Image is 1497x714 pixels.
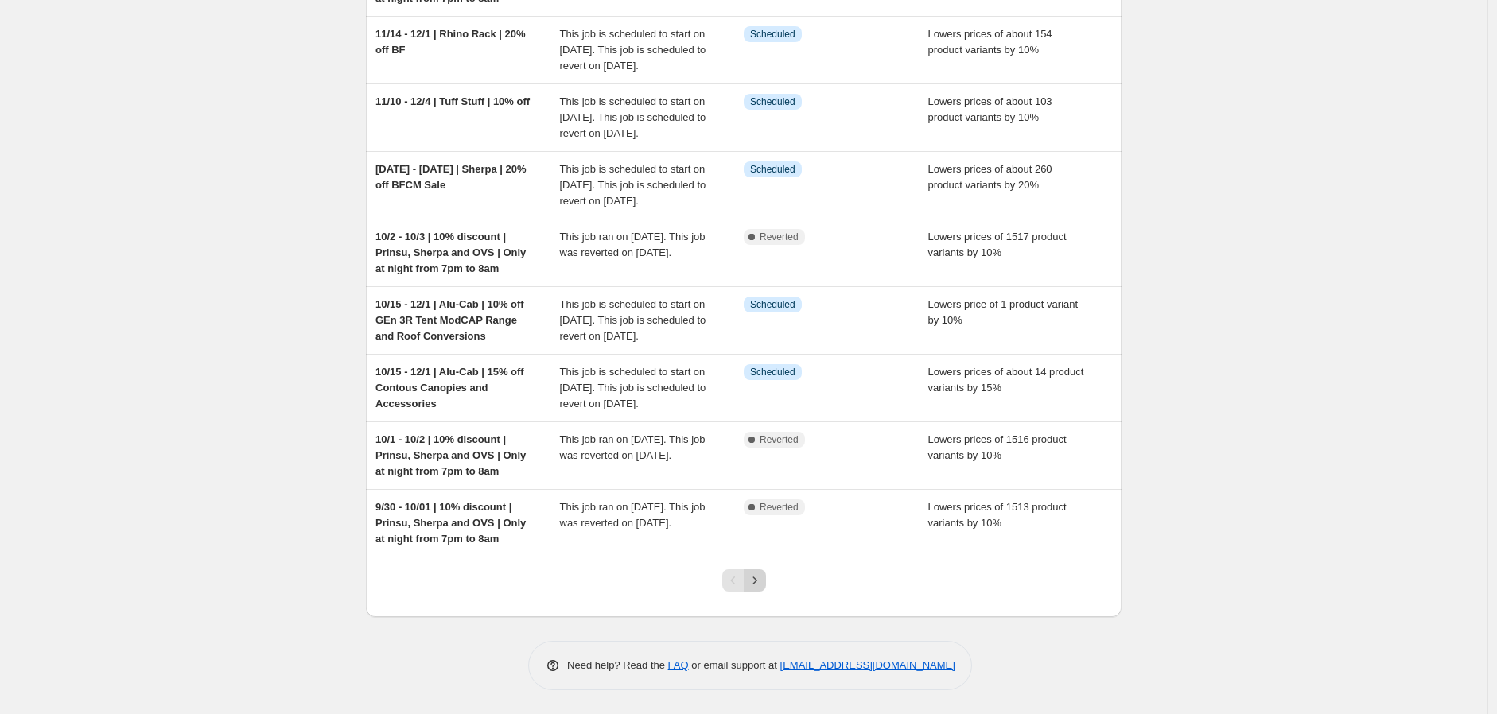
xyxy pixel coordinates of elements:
[928,95,1052,123] span: Lowers prices of about 103 product variants by 10%
[375,231,526,274] span: 10/2 - 10/3 | 10% discount | Prinsu, Sherpa and OVS | Only at night from 7pm to 8am
[560,163,706,207] span: This job is scheduled to start on [DATE]. This job is scheduled to revert on [DATE].
[375,366,524,409] span: 10/15 - 12/1 | Alu-Cab | 15% off Contous Canopies and Accessories
[928,501,1067,529] span: Lowers prices of 1513 product variants by 10%
[750,298,795,311] span: Scheduled
[760,501,799,514] span: Reverted
[928,163,1052,191] span: Lowers prices of about 260 product variants by 20%
[375,298,524,342] span: 10/15 - 12/1 | Alu-Cab | 10% off GEn 3R Tent ModCAP Range and Roof Conversions
[689,659,780,671] span: or email support at
[560,28,706,72] span: This job is scheduled to start on [DATE]. This job is scheduled to revert on [DATE].
[560,433,706,461] span: This job ran on [DATE]. This job was reverted on [DATE].
[375,95,530,107] span: 11/10 - 12/4 | Tuff Stuff | 10% off
[375,433,526,477] span: 10/1 - 10/2 | 10% discount | Prinsu, Sherpa and OVS | Only at night from 7pm to 8am
[750,163,795,176] span: Scheduled
[668,659,689,671] a: FAQ
[760,433,799,446] span: Reverted
[560,95,706,139] span: This job is scheduled to start on [DATE]. This job is scheduled to revert on [DATE].
[560,298,706,342] span: This job is scheduled to start on [DATE]. This job is scheduled to revert on [DATE].
[780,659,955,671] a: [EMAIL_ADDRESS][DOMAIN_NAME]
[744,569,766,592] button: Next
[928,366,1084,394] span: Lowers prices of about 14 product variants by 15%
[722,569,766,592] nav: Pagination
[760,231,799,243] span: Reverted
[750,95,795,108] span: Scheduled
[928,433,1067,461] span: Lowers prices of 1516 product variants by 10%
[560,366,706,409] span: This job is scheduled to start on [DATE]. This job is scheduled to revert on [DATE].
[560,231,706,258] span: This job ran on [DATE]. This job was reverted on [DATE].
[928,28,1052,56] span: Lowers prices of about 154 product variants by 10%
[928,231,1067,258] span: Lowers prices of 1517 product variants by 10%
[375,501,526,545] span: 9/30 - 10/01 | 10% discount | Prinsu, Sherpa and OVS | Only at night from 7pm to 8am
[567,659,668,671] span: Need help? Read the
[560,501,706,529] span: This job ran on [DATE]. This job was reverted on [DATE].
[750,28,795,41] span: Scheduled
[750,366,795,378] span: Scheduled
[375,28,526,56] span: 11/14 - 12/1 | Rhino Rack | 20% off BF
[928,298,1079,326] span: Lowers price of 1 product variant by 10%
[375,163,527,191] span: [DATE] - [DATE] | Sherpa | 20% off BFCM Sale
